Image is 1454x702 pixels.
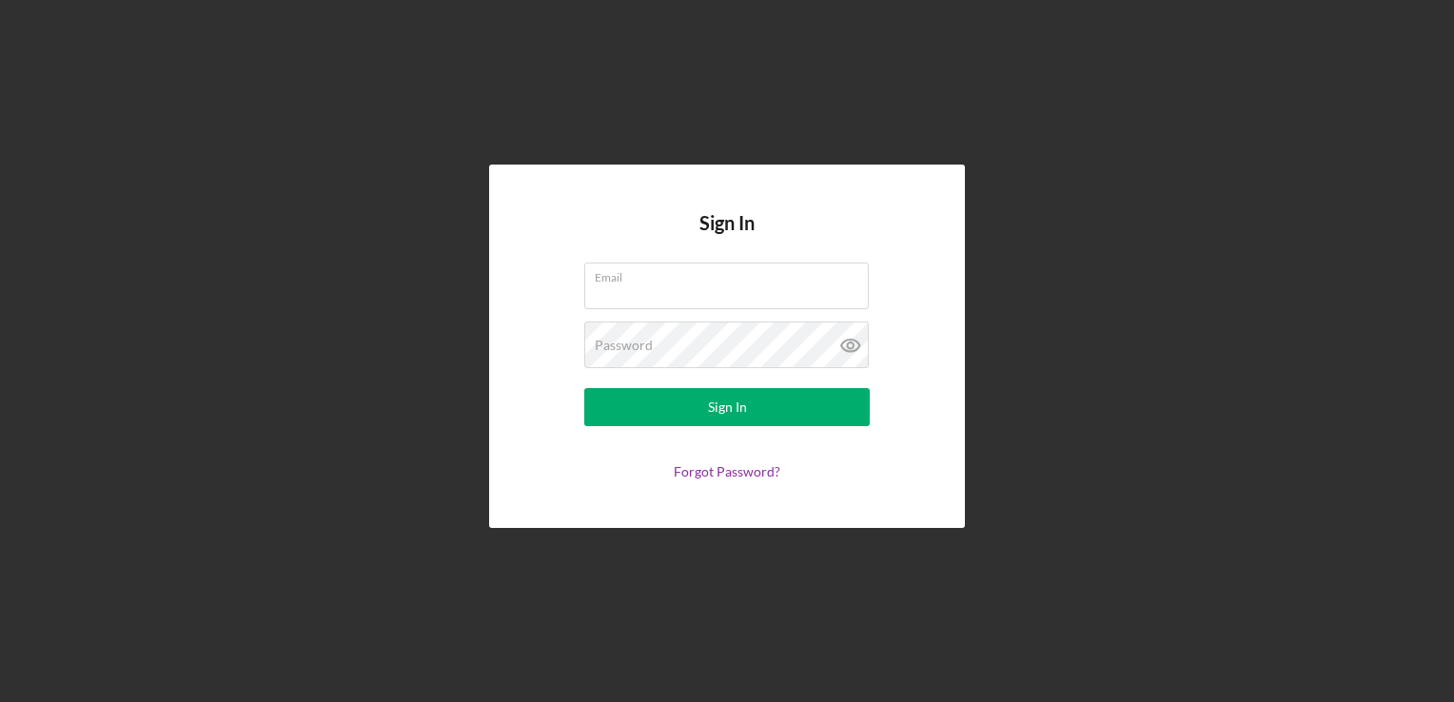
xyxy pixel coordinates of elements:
[699,212,755,263] h4: Sign In
[708,388,747,426] div: Sign In
[584,388,870,426] button: Sign In
[674,463,780,479] a: Forgot Password?
[595,338,653,353] label: Password
[595,263,869,284] label: Email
